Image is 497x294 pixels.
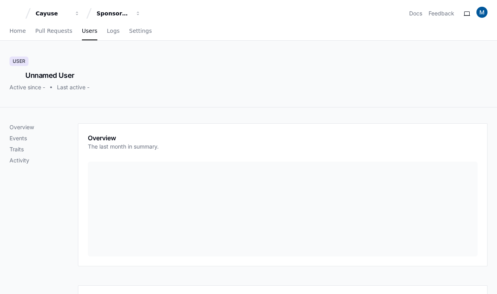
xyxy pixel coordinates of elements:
[107,22,120,40] a: Logs
[129,28,152,33] span: Settings
[57,83,89,91] div: Last active -
[9,28,26,33] span: Home
[9,134,78,142] p: Events
[9,57,28,66] div: User
[97,9,131,17] div: Sponsored Projects (SP4)
[35,22,72,40] a: Pull Requests
[93,6,144,21] button: Sponsored Projects (SP4)
[88,133,478,155] app-pz-page-link-header: Overview
[9,83,45,91] div: Active since -
[82,28,97,33] span: Users
[476,7,488,18] img: ACg8ocIP6NOe63gu5aWP0iOmfx0JjCltLvMTh3DA9m3QIuxEgk-hQg=s96-c
[32,6,83,21] button: Cayuse
[9,69,89,82] div: Unnamed User
[9,123,78,131] p: Overview
[88,133,159,143] h1: Overview
[36,9,70,17] div: Cayuse
[82,22,97,40] a: Users
[429,9,454,17] button: Feedback
[88,143,159,151] p: The last month in summary.
[9,22,26,40] a: Home
[9,145,78,153] p: Traits
[9,156,78,164] p: Activity
[129,22,152,40] a: Settings
[107,28,120,33] span: Logs
[409,9,422,17] a: Docs
[35,28,72,33] span: Pull Requests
